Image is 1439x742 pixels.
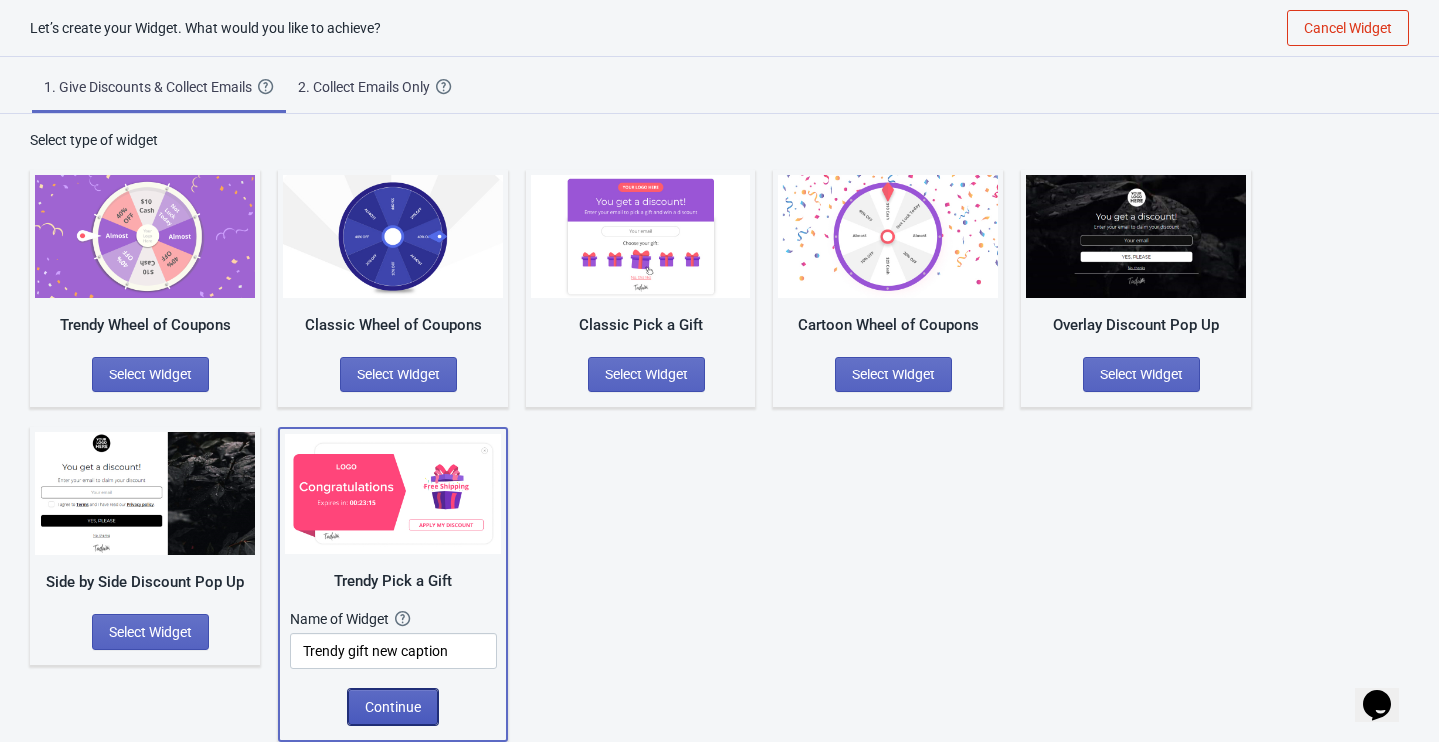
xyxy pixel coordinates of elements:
div: Select type of widget [30,130,1409,150]
button: Select Widget [92,614,209,650]
span: Select Widget [605,367,688,382]
span: Select Widget [109,624,192,640]
img: gift_game_v2.jpg [285,434,501,554]
div: 1. Give Discounts & Collect Emails [44,77,258,97]
button: Select Widget [340,357,457,392]
div: Overlay Discount Pop Up [1026,314,1246,337]
img: classic_game.jpg [283,175,503,298]
img: regular_popup.jpg [35,432,255,555]
button: Continue [348,689,438,725]
span: Cancel Widget [1304,20,1392,36]
span: Select Widget [357,367,440,382]
span: Continue [365,699,421,715]
button: Select Widget [588,357,705,392]
div: Classic Pick a Gift [531,314,750,337]
img: trendy_game.png [35,175,255,298]
div: Cartoon Wheel of Coupons [778,314,998,337]
span: Select Widget [852,367,935,382]
img: cartoon_game.jpg [778,175,998,298]
div: Trendy Wheel of Coupons [35,314,255,337]
div: Side by Side Discount Pop Up [35,571,255,594]
button: Cancel Widget [1287,10,1409,46]
div: Name of Widget [290,609,395,629]
div: Classic Wheel of Coupons [283,314,503,337]
button: Select Widget [835,357,952,392]
span: Select Widget [109,367,192,382]
div: Trendy Pick a Gift [285,570,501,593]
div: 2. Collect Emails Only [298,77,436,97]
span: Select Widget [1100,367,1183,382]
img: full_screen_popup.jpg [1026,175,1246,298]
button: Select Widget [92,357,209,392]
iframe: chat widget [1355,662,1419,722]
img: gift_game.jpg [531,175,750,298]
button: Select Widget [1083,357,1200,392]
